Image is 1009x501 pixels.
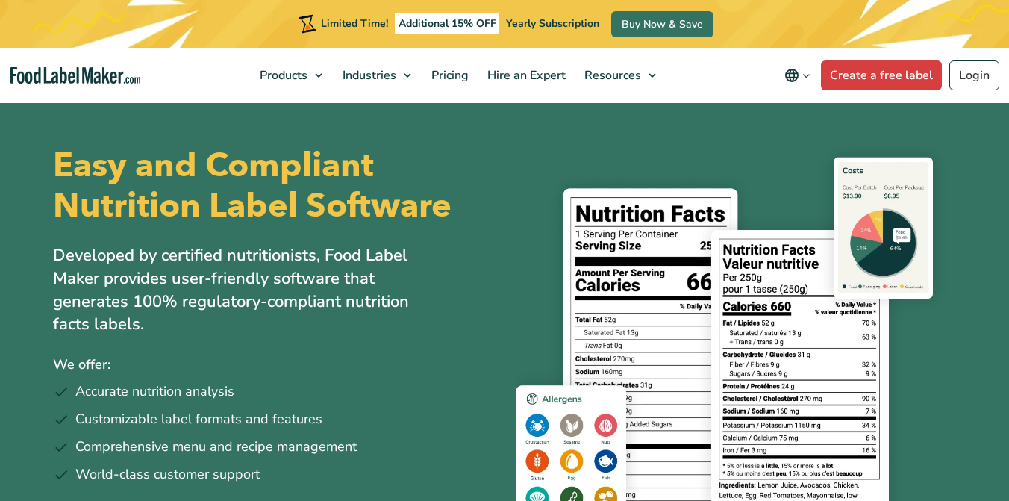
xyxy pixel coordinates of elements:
span: Limited Time! [321,16,388,31]
a: Industries [334,48,419,103]
p: We offer: [53,354,493,376]
button: Change language [774,60,821,90]
a: Pricing [422,48,475,103]
span: Products [255,67,309,84]
span: Customizable label formats and features [75,409,322,429]
span: Hire an Expert [483,67,567,84]
a: Resources [575,48,663,103]
span: Yearly Subscription [506,16,599,31]
p: Developed by certified nutritionists, Food Label Maker provides user-friendly software that gener... [53,244,441,336]
h1: Easy and Compliant Nutrition Label Software [53,146,493,226]
span: Resources [580,67,643,84]
a: Food Label Maker homepage [10,67,140,84]
a: Products [251,48,330,103]
span: World-class customer support [75,464,260,485]
span: Additional 15% OFF [395,13,500,34]
span: Pricing [427,67,470,84]
a: Hire an Expert [478,48,572,103]
a: Login [949,60,999,90]
span: Accurate nutrition analysis [75,382,234,402]
a: Create a free label [821,60,942,90]
span: Industries [338,67,398,84]
a: Buy Now & Save [611,11,713,37]
span: Comprehensive menu and recipe management [75,437,357,457]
